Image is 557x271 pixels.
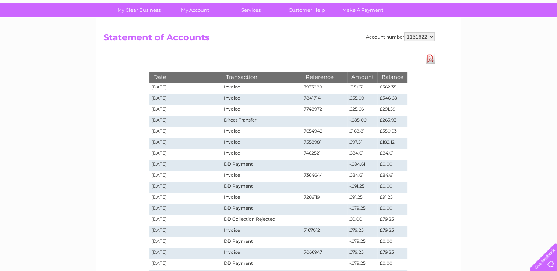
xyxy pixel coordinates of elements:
[222,193,302,204] td: Invoice
[149,83,222,94] td: [DATE]
[302,94,348,105] td: 7841714
[377,248,407,259] td: £79.25
[377,204,407,215] td: £0.00
[347,215,377,226] td: £0.00
[165,3,225,17] a: My Account
[446,31,462,37] a: Energy
[149,248,222,259] td: [DATE]
[347,259,377,270] td: -£79.25
[347,193,377,204] td: £91.25
[347,72,377,82] th: Amount
[377,171,407,182] td: £84.61
[20,19,57,41] img: logo.png
[347,204,377,215] td: -£79.25
[222,226,302,237] td: Invoice
[347,138,377,149] td: £97.51
[377,160,407,171] td: £0.00
[377,127,407,138] td: £350.93
[302,193,348,204] td: 7266119
[222,116,302,127] td: Direct Transfer
[377,83,407,94] td: £362.35
[222,259,302,270] td: DD Payment
[302,226,348,237] td: 7167012
[222,215,302,226] td: DD Collection Rejected
[222,72,302,82] th: Transaction
[149,193,222,204] td: [DATE]
[302,248,348,259] td: 7066947
[418,4,469,13] a: 0333 014 3131
[222,149,302,160] td: Invoice
[222,127,302,138] td: Invoice
[302,171,348,182] td: 7364644
[377,215,407,226] td: £79.25
[377,259,407,270] td: £0.00
[149,72,222,82] th: Date
[377,193,407,204] td: £91.25
[377,105,407,116] td: £291.59
[347,127,377,138] td: £168.81
[427,31,441,37] a: Water
[302,149,348,160] td: 7462521
[109,3,169,17] a: My Clear Business
[366,32,435,41] div: Account number
[149,138,222,149] td: [DATE]
[377,226,407,237] td: £79.25
[105,4,453,36] div: Clear Business is a trading name of Verastar Limited (registered in [GEOGRAPHIC_DATA] No. 3667643...
[222,105,302,116] td: Invoice
[347,83,377,94] td: £15.67
[302,72,348,82] th: Reference
[302,83,348,94] td: 7933289
[149,105,222,116] td: [DATE]
[533,31,550,37] a: Log out
[377,149,407,160] td: £84.61
[347,94,377,105] td: £55.09
[302,105,348,116] td: 7748972
[377,237,407,248] td: £0.00
[222,83,302,94] td: Invoice
[149,215,222,226] td: [DATE]
[466,31,489,37] a: Telecoms
[377,138,407,149] td: £182.12
[347,171,377,182] td: £84.61
[347,226,377,237] td: £79.25
[103,32,435,46] h2: Statement of Accounts
[149,259,222,270] td: [DATE]
[347,248,377,259] td: £79.25
[149,116,222,127] td: [DATE]
[332,3,393,17] a: Make A Payment
[347,149,377,160] td: £84.61
[347,160,377,171] td: -£84.61
[276,3,337,17] a: Customer Help
[149,182,222,193] td: [DATE]
[493,31,504,37] a: Blog
[149,160,222,171] td: [DATE]
[221,3,281,17] a: Services
[222,248,302,259] td: Invoice
[302,127,348,138] td: 7654942
[222,204,302,215] td: DD Payment
[149,226,222,237] td: [DATE]
[222,160,302,171] td: DD Payment
[377,182,407,193] td: £0.00
[377,72,407,82] th: Balance
[347,116,377,127] td: -£85.00
[222,94,302,105] td: Invoice
[222,182,302,193] td: DD Payment
[149,149,222,160] td: [DATE]
[347,182,377,193] td: -£91.25
[149,237,222,248] td: [DATE]
[426,53,435,64] a: Download Pdf
[149,127,222,138] td: [DATE]
[377,116,407,127] td: £265.93
[347,105,377,116] td: £25.66
[149,94,222,105] td: [DATE]
[222,237,302,248] td: DD Payment
[222,138,302,149] td: Invoice
[377,94,407,105] td: £346.68
[149,171,222,182] td: [DATE]
[222,171,302,182] td: Invoice
[508,31,526,37] a: Contact
[302,138,348,149] td: 7558981
[347,237,377,248] td: -£79.25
